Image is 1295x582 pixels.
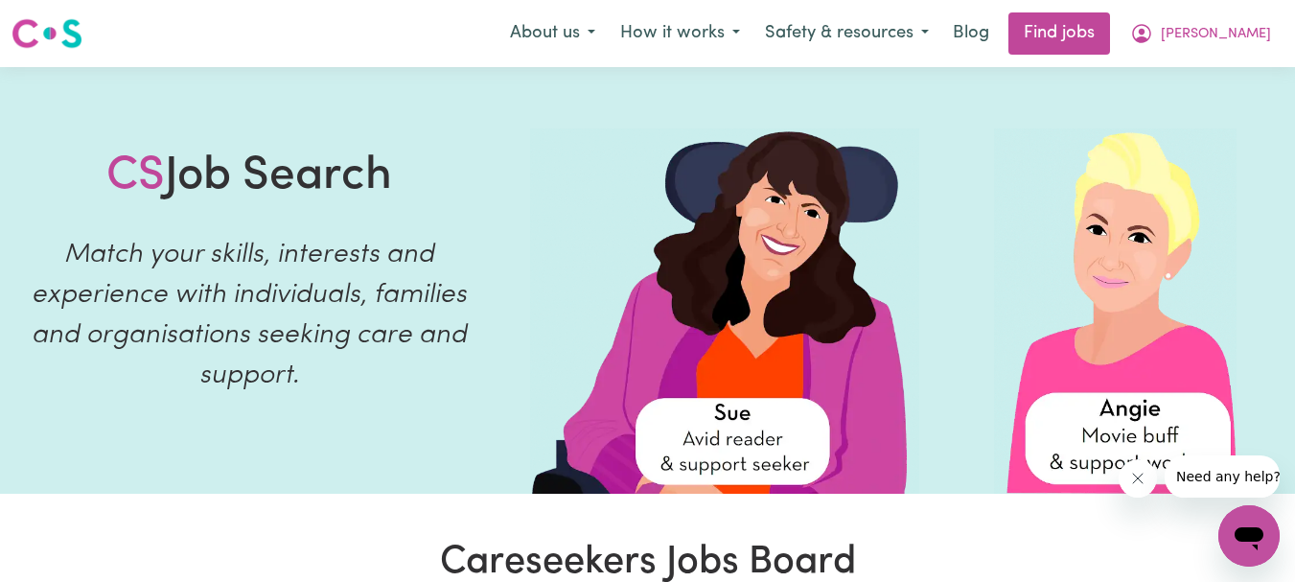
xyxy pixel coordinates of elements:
span: Need any help? [12,13,116,29]
p: Match your skills, interests and experience with individuals, families and organisations seeking ... [23,235,476,396]
span: [PERSON_NAME] [1161,24,1271,45]
button: About us [497,13,608,54]
a: Find jobs [1008,12,1110,55]
iframe: Button to launch messaging window [1218,505,1280,567]
iframe: Message from company [1165,455,1280,498]
button: How it works [608,13,752,54]
button: Safety & resources [752,13,941,54]
iframe: Close message [1119,459,1157,498]
button: My Account [1118,13,1283,54]
img: Careseekers logo [12,16,82,51]
a: Careseekers logo [12,12,82,56]
a: Blog [941,12,1001,55]
h1: Job Search [106,150,392,205]
span: CS [106,153,165,199]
